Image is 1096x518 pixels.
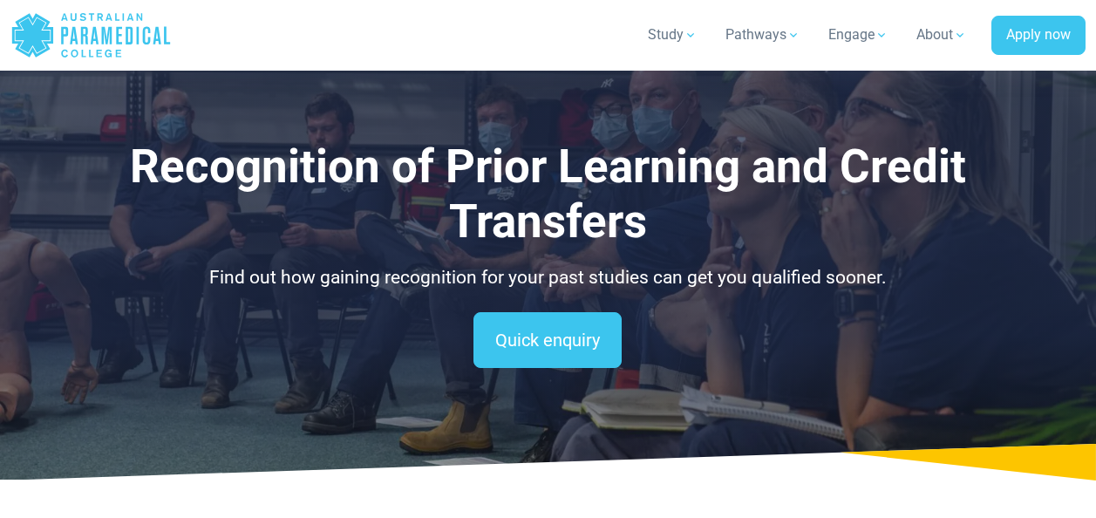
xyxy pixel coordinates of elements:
a: Australian Paramedical College [10,7,172,64]
a: About [906,10,977,59]
a: Quick enquiry [473,312,622,368]
h1: Recognition of Prior Learning and Credit Transfers [91,140,1004,250]
a: Study [637,10,708,59]
a: Apply now [991,16,1086,56]
p: Find out how gaining recognition for your past studies can get you qualified sooner. [91,264,1004,292]
a: Engage [818,10,899,59]
a: Pathways [715,10,811,59]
